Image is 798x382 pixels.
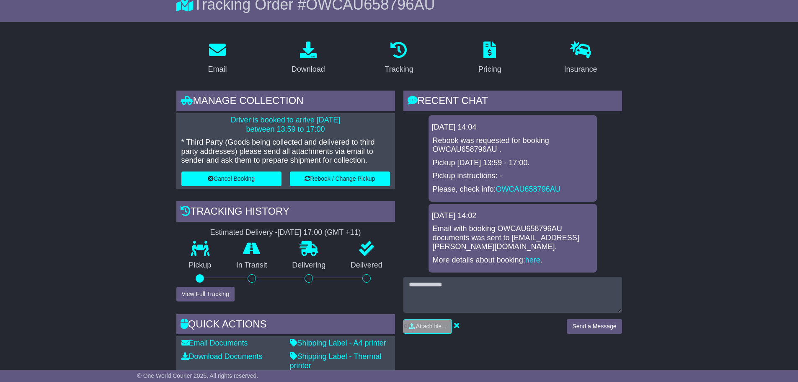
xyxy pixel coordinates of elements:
p: Pickup [176,261,224,270]
p: * Third Party (Goods being collected and delivered to third party addresses) please send all atta... [181,138,390,165]
p: Rebook was requested for booking OWCAU658796AU . [433,136,593,154]
div: Pricing [478,64,501,75]
button: Cancel Booking [181,172,281,186]
p: Delivering [280,261,338,270]
div: Download [292,64,325,75]
a: Tracking [379,39,418,78]
a: Insurance [559,39,603,78]
a: OWCAU658796AU [496,185,560,193]
button: Rebook / Change Pickup [290,172,390,186]
p: More details about booking: . [433,256,593,265]
a: Download [286,39,331,78]
button: Send a Message [567,319,622,334]
a: Pricing [473,39,507,78]
div: Tracking history [176,201,395,224]
a: Email [202,39,232,78]
p: In Transit [224,261,280,270]
div: Manage collection [176,91,395,113]
div: Quick Actions [176,314,395,337]
p: Pickup [DATE] 13:59 - 17:00. [433,159,593,168]
div: [DATE] 14:02 [432,211,594,221]
p: Pickup instructions: - [433,172,593,181]
div: Insurance [564,64,597,75]
div: [DATE] 17:00 (GMT +11) [278,228,361,237]
a: here [525,256,540,264]
a: Download Documents [181,352,263,361]
div: RECENT CHAT [403,91,622,113]
a: Shipping Label - Thermal printer [290,352,382,370]
div: Estimated Delivery - [176,228,395,237]
a: Email Documents [181,339,248,347]
button: View Full Tracking [176,287,235,301]
div: [DATE] 14:04 [432,123,594,132]
p: Driver is booked to arrive [DATE] between 13:59 to 17:00 [181,116,390,134]
p: Please, check info: [433,185,593,194]
a: Shipping Label - A4 printer [290,339,386,347]
p: Email with booking OWCAU658796AU documents was sent to [EMAIL_ADDRESS][PERSON_NAME][DOMAIN_NAME]. [433,224,593,252]
p: Delivered [338,261,395,270]
div: Tracking [385,64,413,75]
div: Email [208,64,227,75]
span: © One World Courier 2025. All rights reserved. [137,372,258,379]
